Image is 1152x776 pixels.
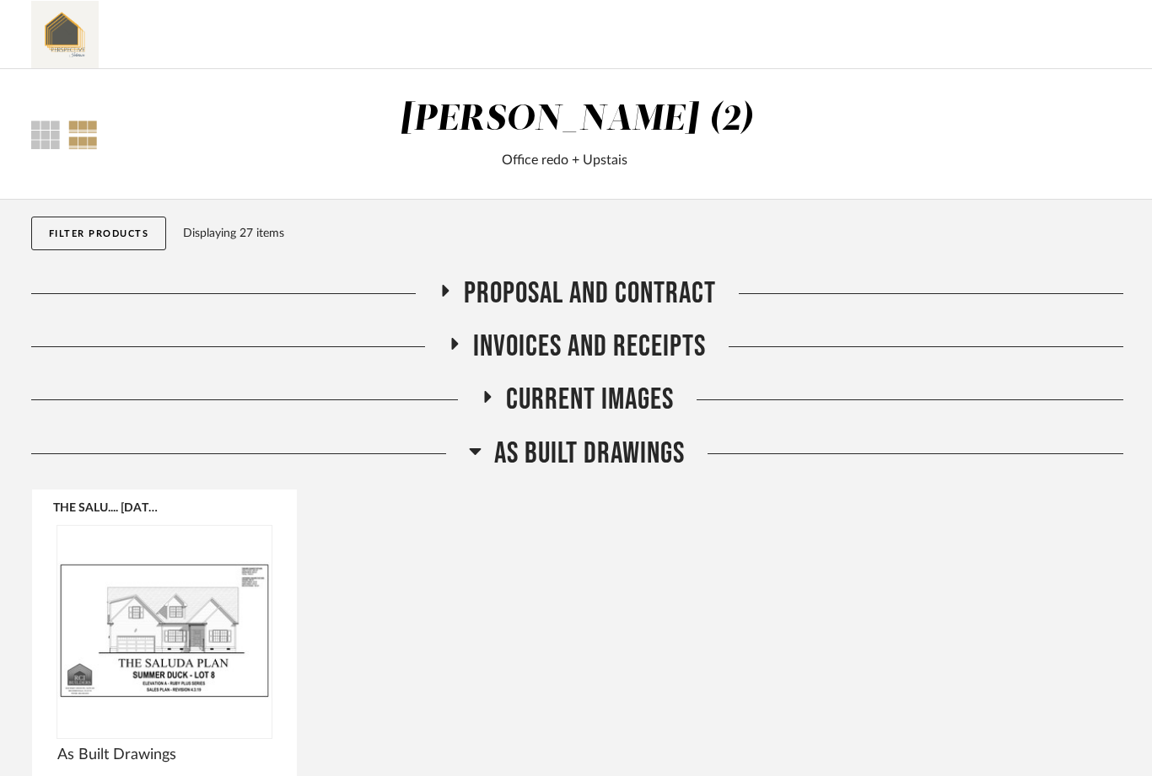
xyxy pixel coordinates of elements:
span: As Built Drawings [494,436,685,472]
div: [PERSON_NAME] (2) [400,102,754,137]
button: THE SALU.... [DATE].pdf [53,500,160,514]
span: proposal and contract [464,276,716,312]
span: Current Images [506,382,674,418]
img: undefined [57,526,272,736]
button: Filter Products [31,217,167,250]
div: Office redo + Upstais [217,150,912,170]
img: 160db8c2-a9c3-462d-999a-f84536e197ed.png [31,1,99,68]
span: invoices and receipts [473,329,706,365]
div: Displaying 27 items [183,224,1115,243]
span: As Built Drawings [57,746,272,764]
